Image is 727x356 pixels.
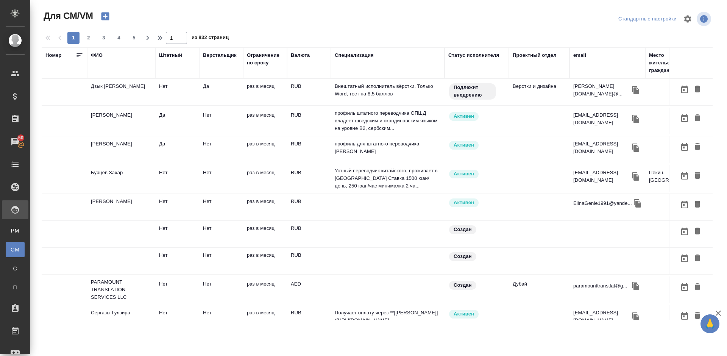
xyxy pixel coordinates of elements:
button: Открыть календарь загрузки [678,251,691,265]
td: Нет [199,305,243,332]
span: П [9,284,21,291]
td: раз в месяц [243,276,287,303]
button: Скопировать [630,311,641,322]
span: Настроить таблицу [679,10,697,28]
button: 3 [98,32,110,44]
td: [PERSON_NAME] [87,108,155,134]
button: Удалить [691,111,704,125]
td: Сергазы Гулзира [87,305,155,332]
div: Номер [45,52,62,59]
td: Нет [155,221,199,247]
button: 🙏 [700,314,719,333]
span: PM [9,227,21,234]
p: профиль штатного переводчика ОПШД владеет шведским и скандинавским языком на уровне В2, сербским... [335,109,441,132]
p: Создан [454,281,472,289]
td: Нет [199,108,243,134]
div: ФИО [91,52,103,59]
td: Дубай [509,276,569,303]
td: RUB [287,221,331,247]
button: Скопировать [630,280,641,292]
p: ElinaGenie1991@yande... [573,200,632,207]
a: PM [6,223,25,238]
td: RUB [287,136,331,163]
td: PARAMOUNT TRANSLATION SERVICES LLC [87,275,155,305]
p: [EMAIL_ADDRESS][DOMAIN_NAME] [573,111,630,126]
td: раз в месяц [243,136,287,163]
span: С [9,265,21,272]
td: Нет [155,194,199,220]
button: Скопировать [632,198,643,209]
p: [EMAIL_ADDRESS][DOMAIN_NAME] [573,140,630,155]
td: Да [155,108,199,134]
div: Рядовой исполнитель: назначай с учетом рейтинга [448,309,505,319]
div: Статус исполнителя [448,52,499,59]
p: профиль для штатного переводчика [PERSON_NAME] [335,140,441,155]
p: Активен [454,310,474,318]
button: Создать [96,10,114,23]
td: раз в месяц [243,79,287,105]
button: Удалить [691,251,704,265]
td: раз в месяц [243,221,287,247]
button: 4 [113,32,125,44]
button: 5 [128,32,140,44]
td: Верстки и дизайна [509,79,569,105]
td: Да [155,136,199,163]
p: Активен [454,170,474,178]
div: Рядовой исполнитель: назначай с учетом рейтинга [448,111,505,122]
button: Удалить [691,83,704,97]
button: Удалить [691,225,704,239]
td: RUB [287,248,331,274]
p: Создан [454,253,472,260]
a: 50 [2,132,28,151]
td: Нет [199,165,243,192]
p: [EMAIL_ADDRESS][DOMAIN_NAME] [573,309,630,324]
a: CM [6,242,25,257]
button: Открыть календарь загрузки [678,198,691,212]
td: Пекин, [GEOGRAPHIC_DATA] [645,165,713,192]
button: Открыть календарь загрузки [678,111,691,125]
td: RUB [287,194,331,220]
td: Нет [199,248,243,274]
span: из 832 страниц [192,33,229,44]
button: Открыть календарь загрузки [678,140,691,154]
div: Проектный отдел [513,52,557,59]
td: раз в месяц [243,248,287,274]
button: Скопировать [630,84,641,96]
td: Нет [199,194,243,220]
td: Нет [155,165,199,192]
td: Да [199,79,243,105]
td: Нет [155,276,199,303]
button: Открыть календарь загрузки [678,225,691,239]
button: Удалить [691,198,704,212]
div: Верстальщик [203,52,237,59]
p: [EMAIL_ADDRESS][DOMAIN_NAME] [573,169,630,184]
span: 50 [14,134,28,142]
button: Открыть календарь загрузки [678,280,691,294]
div: Ограничение по сроку [247,52,283,67]
a: С [6,261,25,276]
p: Активен [454,199,474,206]
td: [PERSON_NAME] [87,194,155,220]
span: Посмотреть информацию [697,12,713,26]
span: 3 [98,34,110,42]
button: Открыть календарь загрузки [678,83,691,97]
p: Устный переводчик китайского, проживает в [GEOGRAPHIC_DATA] Ставка 1500 юан/день, 250 юан/час мин... [335,167,441,190]
td: Нет [155,79,199,105]
td: RUB [287,79,331,105]
button: Открыть календарь загрузки [678,309,691,323]
p: Подлежит внедрению [454,84,491,99]
button: Открыть календарь загрузки [678,169,691,183]
span: 🙏 [704,316,716,332]
td: [PERSON_NAME] [87,136,155,163]
div: Свежая кровь: на первые 3 заказа по тематике ставь редактора и фиксируй оценки [448,83,505,100]
span: 5 [128,34,140,42]
td: AED [287,276,331,303]
td: раз в месяц [243,305,287,332]
p: [PERSON_NAME][DOMAIN_NAME]@... [573,83,630,98]
div: Место жительства(Город), гражданство [649,52,710,74]
button: Скопировать [630,113,641,125]
td: Дзык [PERSON_NAME] [87,79,155,105]
div: email [573,52,586,59]
div: Штатный [159,52,182,59]
td: Нет [155,305,199,332]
